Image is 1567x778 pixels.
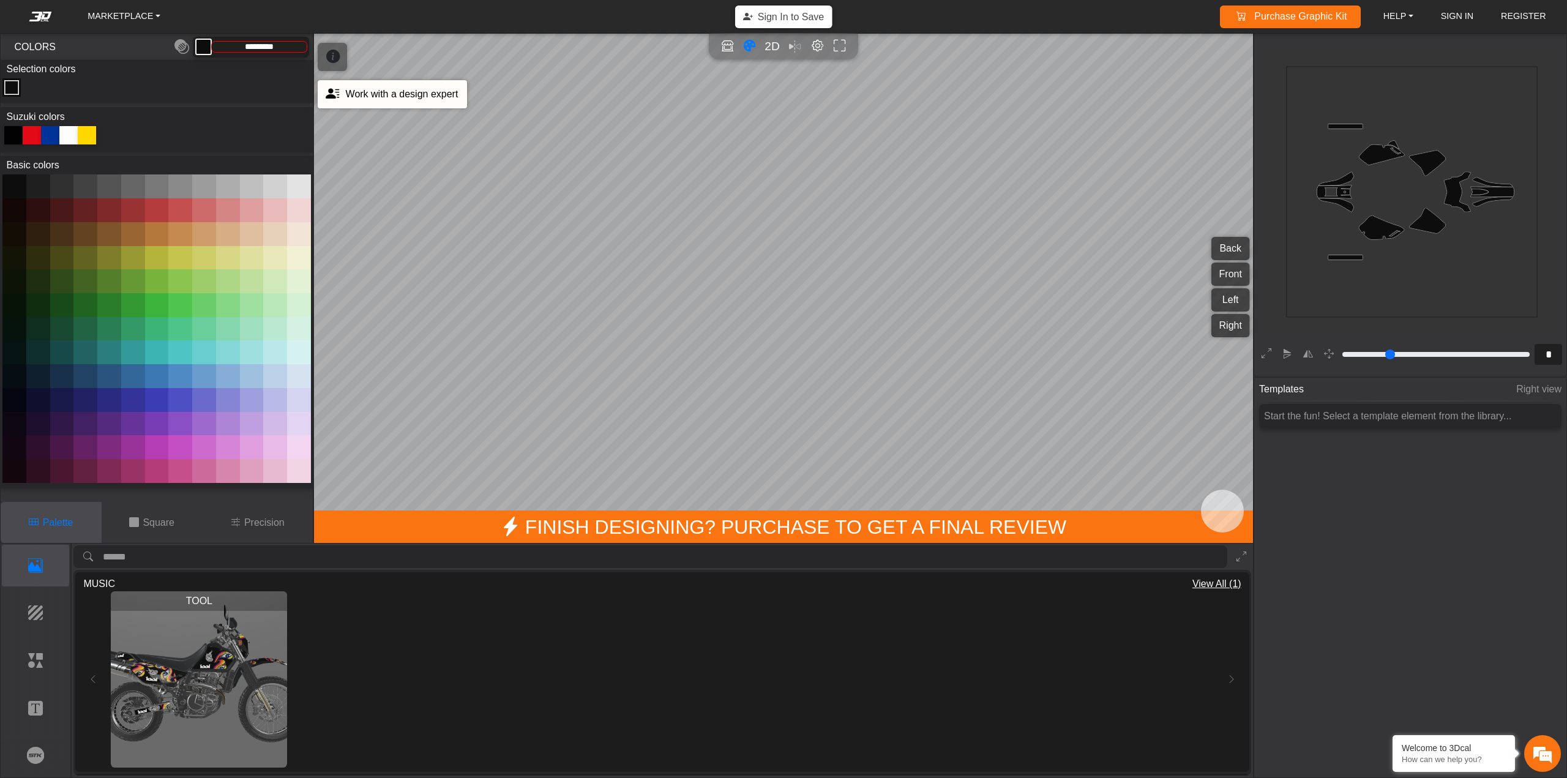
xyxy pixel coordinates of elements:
[1264,411,1511,421] span: Start the fun! Select a template element from the library...
[1229,6,1352,28] a: Purchase Graphic Kit
[1320,345,1339,364] button: Pan
[157,362,233,400] div: Articles
[1496,6,1551,27] a: REGISTER
[1211,237,1250,260] button: Back
[1211,314,1250,337] button: Right
[741,38,758,56] button: Color tool
[831,38,849,56] button: Full screen
[43,515,73,530] p: Palette
[23,126,41,144] div: #e20a17ff
[41,126,59,144] div: #003399ff
[83,577,115,591] span: MUSIC
[174,36,189,58] button: Toggle Transparency
[7,62,76,77] label: Selection colors
[1299,345,1318,364] button: Flip-y
[6,383,82,392] span: Conversation
[1211,263,1250,286] button: Front
[1232,545,1251,568] button: Expand Library
[4,126,23,144] div: #020202
[13,63,32,81] div: Navigation go back
[1,107,70,125] label: Suzuki colors
[1192,577,1241,591] span: View All (1)
[809,38,826,56] button: Editor settings
[1259,378,1304,400] span: Templates
[318,80,466,108] a: Work with a design expert
[103,545,1227,568] input: search asset
[195,39,212,56] button: Current color
[1378,6,1418,27] a: HELP
[1402,755,1506,764] p: How can we help you?
[346,89,458,99] span: Work with a design expert
[83,6,165,27] a: MARKETPLACE
[78,126,96,144] div: #ffd800
[1,60,313,103] div: Color Toggle
[6,319,233,362] textarea: Type your message and hit 'Enter'
[1516,378,1561,400] span: Right view
[143,515,174,530] p: Square
[184,594,215,608] span: TOOL
[765,40,780,53] span: 2D
[1211,288,1250,312] button: Left
[71,144,169,260] span: We're online!
[2,78,21,97] div: #0D0D0DFF
[719,38,736,56] button: Open in Showroom
[735,6,832,28] button: Sign In to Save
[201,6,230,36] div: Minimize live chat window
[763,38,781,56] button: 2D
[82,362,158,400] div: FAQs
[1,156,65,174] label: Basic colors
[202,502,313,543] button: Precision
[59,126,78,144] div: #fcfdfcff
[7,40,113,54] span: COLORS
[1278,345,1297,364] button: Flip-x
[1402,743,1506,753] div: Welcome to 3Dcal
[1,502,102,543] button: Palette
[1436,6,1479,27] a: SIGN IN
[1257,345,1276,364] button: Expand 2D editor
[111,591,287,768] div: View TOOL
[82,64,224,80] div: Chat with us now
[101,502,203,543] button: Square
[314,511,1253,544] span: Finish Designing? Purchase to get a final review
[111,591,287,768] img: TOOL undefined
[244,515,285,530] p: Precision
